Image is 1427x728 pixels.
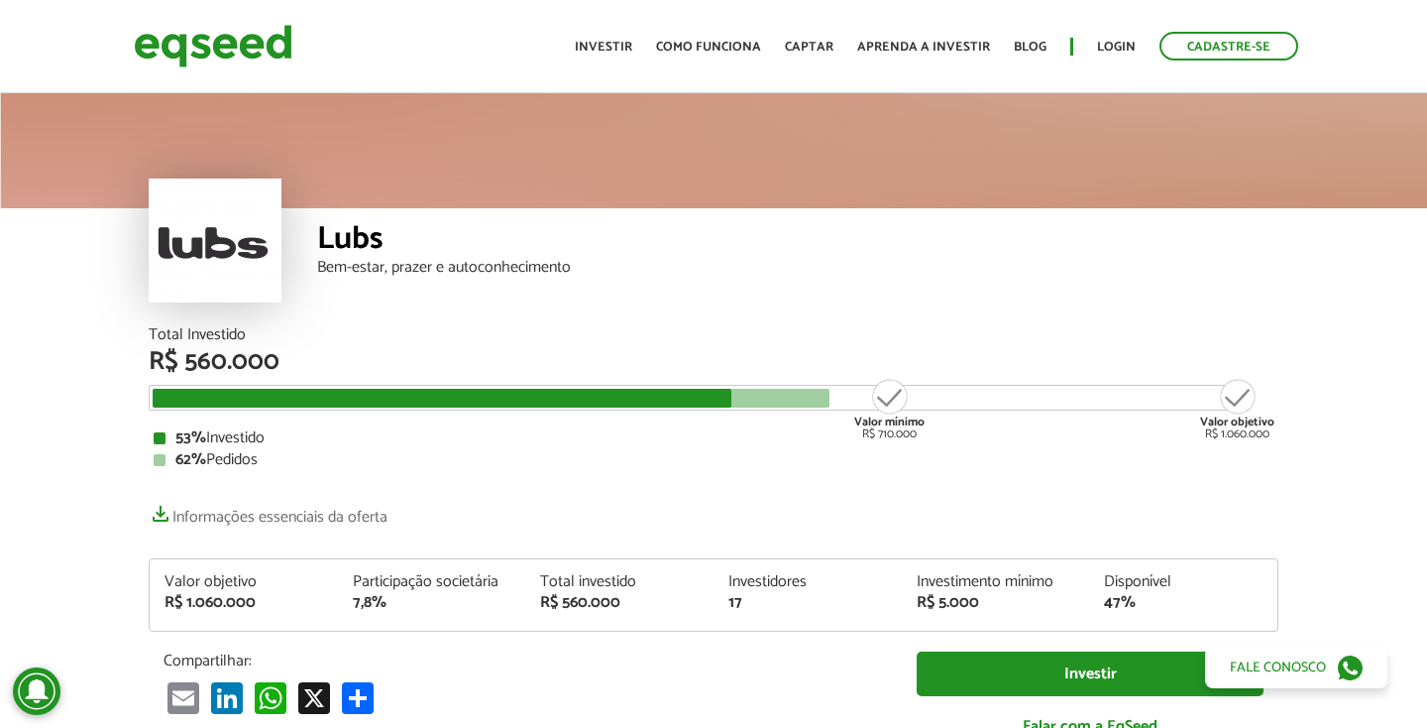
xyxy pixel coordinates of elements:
[1200,413,1274,431] strong: Valor objetivo
[854,413,925,431] strong: Valor mínimo
[1159,32,1298,61] a: Cadastre-se
[317,223,1278,260] div: Lubs
[165,595,323,611] div: R$ 1.060.000
[1104,595,1262,611] div: 47%
[317,260,1278,276] div: Bem-estar, prazer e autoconhecimento
[1104,574,1262,590] div: Disponível
[149,349,1278,375] div: R$ 560.000
[728,595,887,611] div: 17
[149,498,387,526] a: Informações essenciais da oferta
[134,20,292,72] img: EqSeed
[728,574,887,590] div: Investidores
[540,574,699,590] div: Total investido
[164,652,887,670] p: Compartilhar:
[175,425,206,451] strong: 53%
[154,430,1273,446] div: Investido
[353,574,511,590] div: Participação societária
[251,680,290,713] a: WhatsApp
[852,377,927,440] div: R$ 710.000
[1014,41,1046,54] a: Blog
[917,574,1075,590] div: Investimento mínimo
[785,41,833,54] a: Captar
[917,652,1263,696] a: Investir
[1200,377,1274,440] div: R$ 1.060.000
[656,41,761,54] a: Como funciona
[294,680,334,713] a: X
[149,327,1278,343] div: Total Investido
[540,595,699,611] div: R$ 560.000
[575,41,632,54] a: Investir
[338,680,378,713] a: Compartilhar
[165,574,323,590] div: Valor objetivo
[917,595,1075,611] div: R$ 5.000
[353,595,511,611] div: 7,8%
[207,680,247,713] a: LinkedIn
[857,41,990,54] a: Aprenda a investir
[1097,41,1136,54] a: Login
[164,680,203,713] a: Email
[1205,647,1387,688] a: Fale conosco
[175,446,206,473] strong: 62%
[154,452,1273,468] div: Pedidos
